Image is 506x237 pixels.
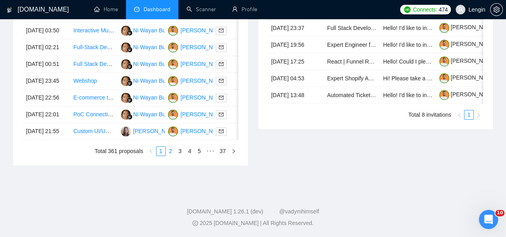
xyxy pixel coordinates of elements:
a: NWNi Wayan Budiarti [121,60,178,67]
td: E-commerce tracking [70,90,117,106]
td: Full-Stack Developer (React Native + Supabase) [70,39,117,56]
td: [DATE] 02:21 [23,39,70,56]
li: 1 [156,146,166,156]
td: Full Stack Developer Needed for AI-Powered SaaS Project [70,56,117,73]
a: Webshop [73,78,97,84]
a: [PERSON_NAME] [439,74,497,81]
span: mail [219,62,224,66]
a: 37 [217,147,228,155]
div: Ni Wayan Budiarti [133,26,178,35]
li: 3 [175,146,185,156]
a: TM[PERSON_NAME] [168,44,226,50]
a: 4 [185,147,194,155]
span: Dashboard [144,6,170,13]
img: TM [168,93,178,103]
td: React | Funnel Recreation [324,53,380,70]
td: [DATE] 19:56 [268,36,324,53]
a: NWNi Wayan Budiarti [121,111,178,117]
span: 474 [438,5,447,14]
div: [PERSON_NAME] [180,93,226,102]
a: @vadymhimself [279,208,319,215]
img: NB [121,126,131,136]
span: left [457,113,462,118]
li: 1 [464,110,474,119]
a: Full Stack Developer ( Laravel+Vue) [327,25,417,31]
img: NW [121,76,131,86]
a: setting [490,6,503,13]
div: Ni Wayan Budiarti [133,93,178,102]
span: right [231,149,236,153]
span: copyright [192,220,198,226]
td: Custom UI/UX Frontend Developer for High Level CRM [70,123,117,140]
li: Previous Page [454,110,464,119]
img: NW [121,110,131,119]
a: Full-Stack Developer (React Native + Supabase) [73,44,194,50]
img: TM [168,76,178,86]
span: dashboard [134,6,140,12]
img: gigradar-bm.png [127,114,132,119]
img: gigradar-bm.png [127,47,132,52]
a: NB[PERSON_NAME] [121,127,179,134]
span: 10 [495,210,504,216]
img: NW [121,26,131,36]
img: gigradar-bm.png [127,30,132,36]
li: 2 [166,146,175,156]
li: Total 361 proposals [95,146,143,156]
li: 37 [217,146,229,156]
a: NWNi Wayan Budiarti [121,77,178,84]
img: NW [121,59,131,69]
div: Ni Wayan Budiarti [133,110,178,119]
img: TM [168,126,178,136]
img: NW [121,42,131,52]
li: Next Page [229,146,238,156]
td: Interactive Music App [70,22,117,39]
div: 2025 [DOMAIN_NAME] | All Rights Reserved. [6,219,500,227]
td: [DATE] 17:25 [268,53,324,70]
span: Connects: [413,5,437,14]
a: TM[PERSON_NAME] [168,27,226,33]
span: mail [219,95,224,100]
iframe: Intercom live chat [479,210,498,229]
button: left [454,110,464,119]
a: Full Stack Developer Needed for AI-Powered SaaS Project [73,61,219,67]
span: mail [219,45,224,50]
a: userProfile [232,6,257,13]
img: c1NLmzrk-0pBZjOo1nLSJnOz0itNHKTdmMHAt8VIsLFzaWqqsJDJtcFyV3OYvrqgu3 [439,90,449,100]
a: [PERSON_NAME] [439,58,497,64]
a: E-commerce tracking [73,94,126,101]
img: gigradar-bm.png [127,97,132,103]
td: [DATE] 23:37 [268,20,324,36]
div: [PERSON_NAME] [180,76,226,85]
li: Next Page [474,110,483,119]
a: NWNi Wayan Budiarti [121,27,178,33]
span: mail [219,28,224,33]
div: Ni Wayan Budiarti [133,60,178,68]
td: Full Stack Developer ( Laravel+Vue) [324,20,380,36]
a: 1 [464,110,473,119]
a: Custom UI/UX Frontend Developer for High Level CRM [73,128,210,134]
a: 3 [176,147,184,155]
img: c1NLmzrk-0pBZjOo1nLSJnOz0itNHKTdmMHAt8VIsLFzaWqqsJDJtcFyV3OYvrqgu3 [439,56,449,66]
img: gigradar-bm.png [127,80,132,86]
span: left [149,149,154,153]
div: Ni Wayan Budiarti [133,43,178,52]
a: [PERSON_NAME] [439,91,497,98]
div: [PERSON_NAME] [180,43,226,52]
a: TM[PERSON_NAME] [168,111,226,117]
img: gigradar-bm.png [127,64,132,69]
img: c1NLmzrk-0pBZjOo1nLSJnOz0itNHKTdmMHAt8VIsLFzaWqqsJDJtcFyV3OYvrqgu3 [439,23,449,33]
a: Automated Ticket Purchasing Bot Development [327,92,444,98]
span: ••• [204,146,217,156]
a: homeHome [94,6,118,13]
span: mail [219,112,224,117]
img: c1NLmzrk-0pBZjOo1nLSJnOz0itNHKTdmMHAt8VIsLFzaWqqsJDJtcFyV3OYvrqgu3 [439,40,449,50]
td: [DATE] 22:56 [23,90,70,106]
a: [PERSON_NAME] [439,41,497,47]
a: searchScanner [186,6,216,13]
a: 2 [166,147,175,155]
button: right [229,146,238,156]
td: PoC Connecting Project [70,106,117,123]
a: React | Funnel Recreation [327,58,392,65]
img: TM [168,42,178,52]
span: right [476,113,481,118]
